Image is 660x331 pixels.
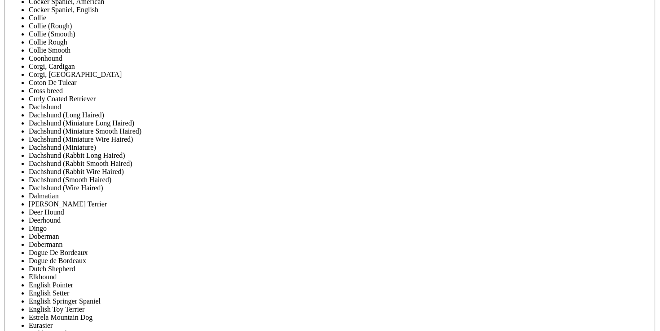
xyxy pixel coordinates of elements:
[29,233,649,241] li: Doberman
[29,30,649,38] li: Collie (Smooth)
[29,313,649,322] li: Estrela Mountain Dog
[29,297,649,305] li: English Springer Spaniel
[29,281,649,289] li: English Pointer
[29,143,649,152] li: Dachshund (Miniature)
[29,200,649,208] li: [PERSON_NAME] Terrier
[29,241,649,249] li: Dobermann
[29,168,649,176] li: Dachshund (Rabbit Wire Haired)
[29,127,649,135] li: Dachshund (Miniature Smooth Haired)
[29,152,649,160] li: Dachshund (Rabbit Long Haired)
[29,103,649,111] li: Dachshund
[29,54,649,63] li: Coonhound
[29,46,649,54] li: Collie Smooth
[29,111,649,119] li: Dachshund (Long Haired)
[29,22,649,30] li: Collie (Rough)
[29,305,649,313] li: English Toy Terrier
[29,176,649,184] li: Dachshund (Smooth Haired)
[29,119,649,127] li: Dachshund (Miniature Long Haired)
[29,208,649,216] li: Deer Hound
[29,249,649,257] li: Dogue De Bordeaux
[29,79,649,87] li: Coton De Tulear
[29,6,649,14] li: Cocker Spaniel, English
[29,289,649,297] li: English Setter
[29,192,649,200] li: Dalmatian
[29,273,649,281] li: Elkhound
[29,322,649,330] li: Eurasier
[29,265,649,273] li: Dutch Shepherd
[29,38,649,46] li: Collie Rough
[29,216,649,224] li: Deerhound
[29,135,649,143] li: Dachshund (Miniature Wire Haired)
[29,71,649,79] li: Corgi, [GEOGRAPHIC_DATA]
[29,224,649,233] li: Dingo
[29,95,649,103] li: Curly Coated Retriever
[29,257,649,265] li: Dogue de Bordeaux
[29,87,649,95] li: Cross breed
[29,184,649,192] li: Dachshund (Wire Haired)
[29,160,649,168] li: Dachshund (Rabbit Smooth Haired)
[29,14,649,22] li: Collie
[29,63,649,71] li: Corgi, Cardigan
